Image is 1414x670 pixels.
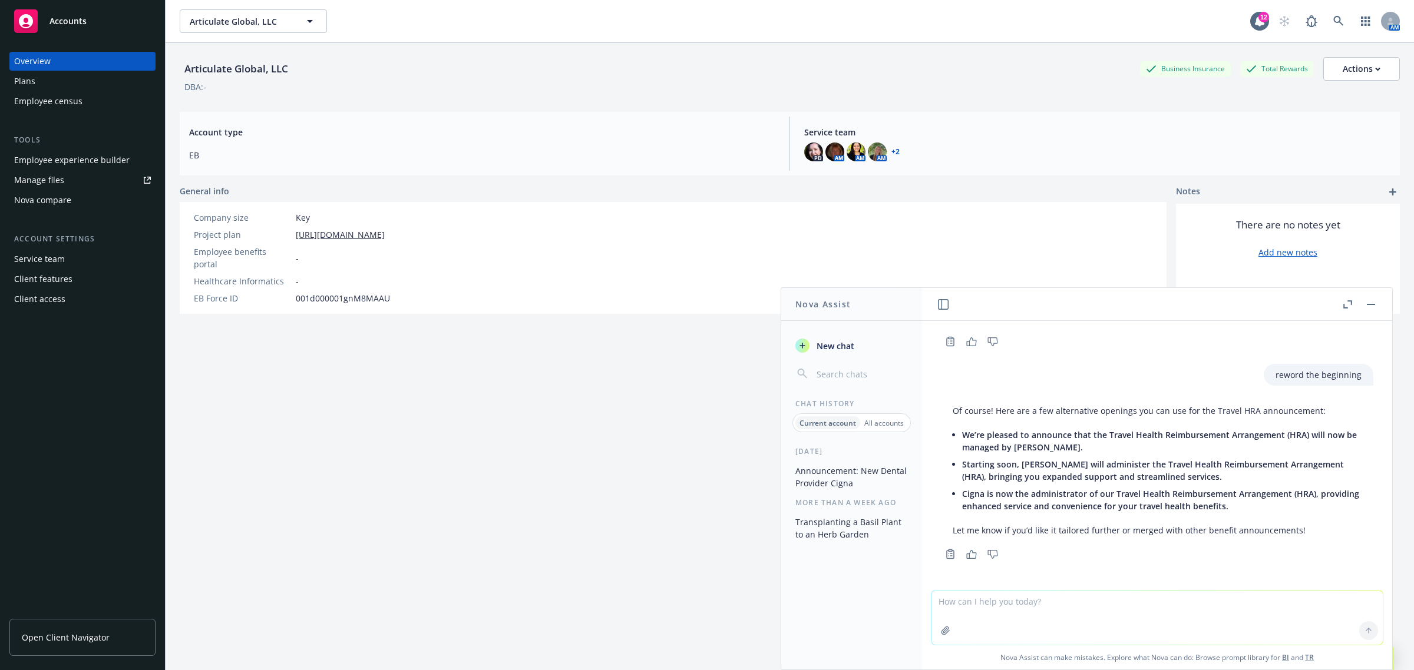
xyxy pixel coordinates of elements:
input: Search chats [814,366,908,382]
p: All accounts [864,418,904,428]
a: Plans [9,72,156,91]
button: New chat [791,335,913,356]
a: Client access [9,290,156,309]
div: Service team [14,250,65,268]
a: Manage files [9,171,156,190]
p: Current account [799,418,856,428]
div: Client access [14,290,65,309]
a: BI [1282,652,1289,662]
img: photo [868,142,887,161]
div: Business Insurance [1140,61,1231,76]
div: Employee experience builder [14,151,130,170]
div: Overview [14,52,51,71]
button: Actions [1323,57,1400,81]
svg: Copy to clipboard [945,549,956,559]
a: Add new notes [1258,246,1317,258]
svg: Copy to clipboard [945,336,956,347]
div: Healthcare Informatics [194,275,291,287]
p: Let me know if you’d like it tailored further or merged with other benefit announcements! [953,524,1362,536]
div: Project plan [194,228,291,241]
div: EB Force ID [194,292,291,304]
a: [URL][DOMAIN_NAME] [296,228,385,241]
div: Chat History [781,399,922,409]
span: New chat [814,340,854,352]
button: Thumbs down [983,333,1002,350]
span: Articulate Global, LLC [190,15,292,28]
div: Nova compare [14,191,71,210]
div: 12 [1258,12,1269,22]
span: Notes [1176,185,1200,199]
p: reword the beginning [1276,369,1362,381]
a: Switch app [1354,9,1377,33]
a: Overview [9,52,156,71]
button: Thumbs down [983,546,1002,562]
img: photo [804,142,823,161]
span: EB [189,149,775,161]
h1: Nova Assist [795,298,851,310]
div: Account settings [9,233,156,245]
div: Plans [14,72,35,91]
a: Employee census [9,92,156,111]
img: photo [825,142,844,161]
a: Search [1327,9,1350,33]
span: 001d000001gnM8MAAU [296,292,390,304]
a: Service team [9,250,156,268]
div: [DATE] [781,446,922,456]
div: Company size [194,211,291,224]
div: Employee benefits portal [194,246,291,270]
span: Nova Assist can make mistakes. Explore what Nova can do: Browse prompt library for and [927,645,1387,669]
div: Tools [9,134,156,146]
span: Accounts [49,16,87,26]
span: There are no notes yet [1236,218,1340,232]
span: General info [180,185,229,197]
span: Key [296,211,310,224]
div: Actions [1343,58,1380,80]
a: Client features [9,270,156,288]
p: Of course! Here are a few alternative openings you can use for the Travel HRA announcement: [953,404,1362,417]
a: Employee experience builder [9,151,156,170]
span: - [296,275,299,287]
span: Open Client Navigator [22,631,110,644]
span: We’re pleased to announce that the Travel Health Reimbursement Arrangement (HRA) will now be mana... [962,429,1357,453]
a: TR [1305,652,1314,662]
span: Account type [189,126,775,138]
div: Manage files [14,171,64,190]
a: Report a Bug [1300,9,1323,33]
a: +2 [891,148,900,155]
div: Employee census [14,92,82,111]
a: add [1386,185,1400,199]
span: - [296,252,299,264]
span: Starting soon, [PERSON_NAME] will administer the Travel Health Reimbursement Arrangement (HRA), b... [962,459,1344,482]
div: More than a week ago [781,497,922,508]
div: Client features [14,270,72,288]
img: photo [847,142,865,161]
span: Cigna is now the administrator of our Travel Health Reimbursement Arrangement (HRA), providing en... [962,488,1359,512]
span: Service team [804,126,1390,138]
a: Nova compare [9,191,156,210]
button: Articulate Global, LLC [180,9,327,33]
button: Transplanting a Basil Plant to an Herb Garden [791,512,913,544]
a: Accounts [9,5,156,38]
div: Articulate Global, LLC [180,61,293,77]
button: Announcement: New Dental Provider Cigna [791,461,913,493]
div: DBA: - [184,81,206,93]
a: Start snowing [1273,9,1296,33]
div: Total Rewards [1240,61,1314,76]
